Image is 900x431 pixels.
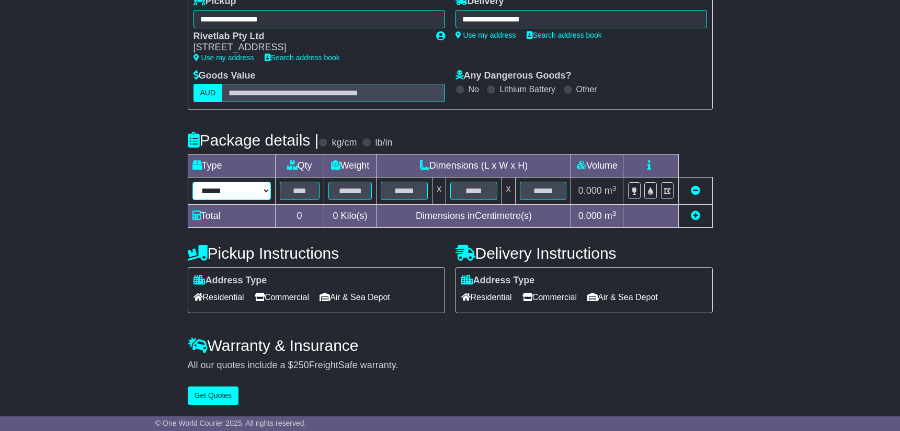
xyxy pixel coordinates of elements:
label: Goods Value [193,70,256,82]
td: x [432,178,446,205]
a: Search address book [527,31,602,39]
label: Other [576,84,597,94]
label: No [469,84,479,94]
div: Rivetlab Pty Ltd [193,31,426,42]
span: m [605,185,617,196]
sup: 3 [612,209,617,217]
a: Remove this item [691,185,700,196]
span: 0.000 [578,211,602,221]
a: Use my address [193,53,254,62]
div: [STREET_ADDRESS] [193,42,426,53]
label: Any Dangerous Goods? [455,70,572,82]
span: Air & Sea Depot [587,289,658,305]
a: Use my address [455,31,516,39]
span: Commercial [522,289,577,305]
td: Dimensions in Centimetre(s) [377,205,571,228]
h4: Pickup Instructions [188,245,445,262]
label: Lithium Battery [499,84,555,94]
label: Address Type [461,275,535,286]
button: Get Quotes [188,386,239,405]
span: © One World Courier 2025. All rights reserved. [155,419,306,427]
h4: Warranty & Insurance [188,337,713,354]
label: Address Type [193,275,267,286]
span: Commercial [255,289,309,305]
td: Dimensions (L x W x H) [377,154,571,178]
h4: Package details | [188,131,319,149]
span: 250 [293,360,309,370]
td: Qty [275,154,324,178]
div: All our quotes include a $ FreightSafe warranty. [188,360,713,371]
td: Kilo(s) [324,205,377,228]
label: lb/in [375,137,392,149]
sup: 3 [612,184,617,192]
td: Total [188,205,275,228]
td: x [502,178,515,205]
td: 0 [275,205,324,228]
span: 0 [333,211,338,221]
span: Air & Sea Depot [320,289,390,305]
a: Search address book [265,53,340,62]
span: m [605,211,617,221]
td: Volume [571,154,623,178]
h4: Delivery Instructions [455,245,713,262]
span: 0.000 [578,185,602,196]
span: Residential [461,289,512,305]
label: kg/cm [332,137,357,149]
a: Add new item [691,211,700,221]
span: Residential [193,289,244,305]
label: AUD [193,84,223,102]
td: Type [188,154,275,178]
td: Weight [324,154,377,178]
